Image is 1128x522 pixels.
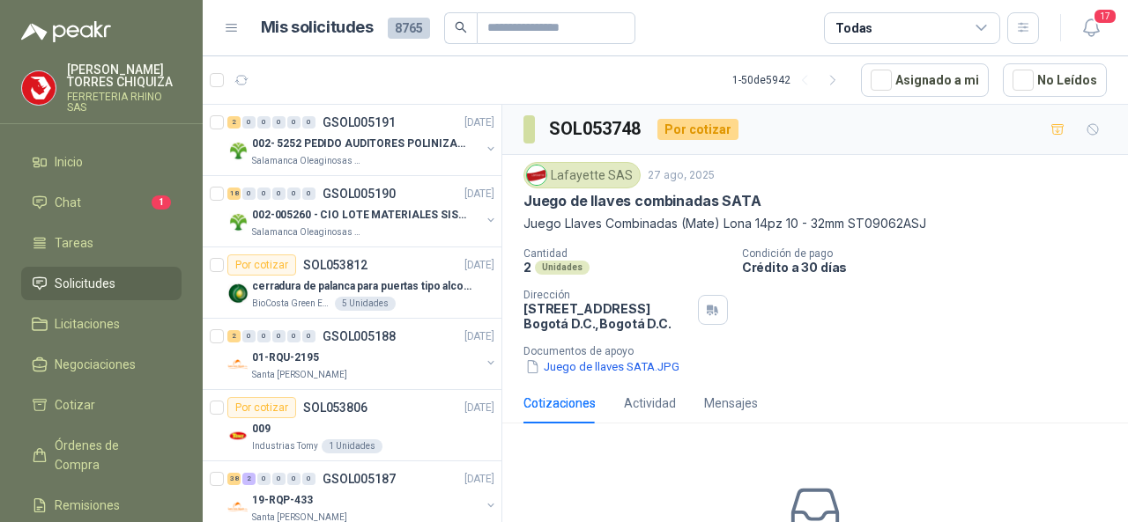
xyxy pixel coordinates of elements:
div: Mensajes [704,393,758,413]
p: Cantidad [523,247,728,260]
div: 0 [272,187,286,200]
div: 0 [257,473,271,485]
button: Asignado a mi [861,63,989,97]
p: Condición de pago [742,247,1121,260]
img: Logo peakr [21,21,111,42]
h1: Mis solicitudes [261,15,374,40]
p: SOL053806 [303,401,367,414]
span: 17 [1093,8,1117,25]
p: 27 ago, 2025 [648,167,715,184]
div: 0 [287,330,301,342]
button: No Leídos [1003,63,1107,97]
div: 0 [242,330,256,342]
p: [STREET_ADDRESS] Bogotá D.C. , Bogotá D.C. [523,301,691,331]
div: Por cotizar [657,119,738,140]
button: Juego de llaves SATA.JPG [523,357,681,376]
p: BioCosta Green Energy S.A.S [252,297,331,311]
div: 0 [287,116,301,129]
div: 38 [227,473,241,485]
p: GSOL005188 [323,330,396,342]
a: 18 0 0 0 0 0 GSOL005190[DATE] Company Logo002-005260 - CIO LOTE MATERIALES SISTEMA HIDRAULICSalam... [227,183,498,239]
p: Salamanca Oleaginosas SAS [252,225,363,239]
div: 1 Unidades [322,439,382,453]
button: 17 [1075,12,1107,44]
div: 0 [287,187,301,200]
div: Por cotizar [227,397,296,418]
p: 19-RQP-433 [252,492,313,509]
img: Company Logo [22,71,56,105]
p: [DATE] [464,471,494,488]
div: 0 [287,473,301,485]
p: [PERSON_NAME] TORRES CHIQUIZA [67,63,182,88]
div: 0 [302,330,315,342]
p: GSOL005187 [323,473,396,485]
span: Negociaciones [55,355,136,374]
img: Company Logo [227,496,249,518]
p: [DATE] [464,186,494,202]
p: cerradura de palanca para puertas tipo alcoba marca yale [252,278,471,295]
a: Solicitudes [21,267,182,300]
p: Juego de llaves combinadas SATA [523,192,761,210]
p: 002- 5252 PEDIDO AUDITORES POLINIZACIÓN [252,136,471,152]
p: 2 [523,260,531,275]
div: 2 [242,473,256,485]
h3: SOL053748 [549,115,643,143]
a: Inicio [21,145,182,179]
div: Lafayette SAS [523,162,641,188]
div: 0 [272,116,286,129]
span: Inicio [55,152,83,172]
span: search [455,21,467,33]
p: SOL053812 [303,259,367,271]
div: 0 [302,116,315,129]
div: 0 [272,330,286,342]
span: 8765 [388,18,430,39]
p: Industrias Tomy [252,439,318,453]
p: Salamanca Oleaginosas SAS [252,154,363,168]
div: Actividad [624,393,676,413]
p: Juego Llaves Combinadas (Mate) Lona 14pz 10 - 32mm ST09062ASJ [523,214,1107,233]
div: 0 [302,473,315,485]
p: [DATE] [464,328,494,345]
img: Company Logo [527,165,546,185]
div: 5 Unidades [335,297,396,311]
div: 2 [227,330,241,342]
a: Órdenes de Compra [21,429,182,482]
p: 002-005260 - CIO LOTE MATERIALES SISTEMA HIDRAULIC [252,207,471,224]
img: Company Logo [227,211,249,232]
div: Todas [835,18,872,38]
div: 2 [227,116,241,129]
div: Cotizaciones [523,393,596,413]
span: Órdenes de Compra [55,436,165,474]
img: Company Logo [227,425,249,446]
div: 0 [257,187,271,200]
p: [DATE] [464,114,494,131]
a: Tareas [21,226,182,260]
img: Company Logo [227,354,249,375]
span: Chat [55,193,81,212]
p: 009 [252,421,271,437]
a: Cotizar [21,388,182,422]
div: 1 - 50 de 5942 [732,66,847,94]
span: Solicitudes [55,274,115,293]
span: 1 [152,195,171,210]
img: Company Logo [227,283,249,304]
div: Por cotizar [227,254,296,276]
a: Chat1 [21,186,182,219]
div: 0 [242,116,256,129]
p: Santa [PERSON_NAME] [252,368,347,382]
p: [DATE] [464,257,494,274]
span: Cotizar [55,395,95,415]
p: Documentos de apoyo [523,345,1121,357]
span: Remisiones [55,496,120,515]
a: Por cotizarSOL053812[DATE] Company Logocerradura de palanca para puertas tipo alcoba marca yaleBi... [203,247,501,319]
span: Licitaciones [55,314,120,334]
p: GSOL005191 [323,116,396,129]
div: 0 [257,116,271,129]
p: [DATE] [464,400,494,416]
div: Unidades [535,261,590,275]
p: 01-RQU-2195 [252,349,319,366]
a: Licitaciones [21,307,182,341]
div: 0 [272,473,286,485]
a: 2 0 0 0 0 0 GSOL005188[DATE] Company Logo01-RQU-2195Santa [PERSON_NAME] [227,326,498,382]
img: Company Logo [227,140,249,161]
